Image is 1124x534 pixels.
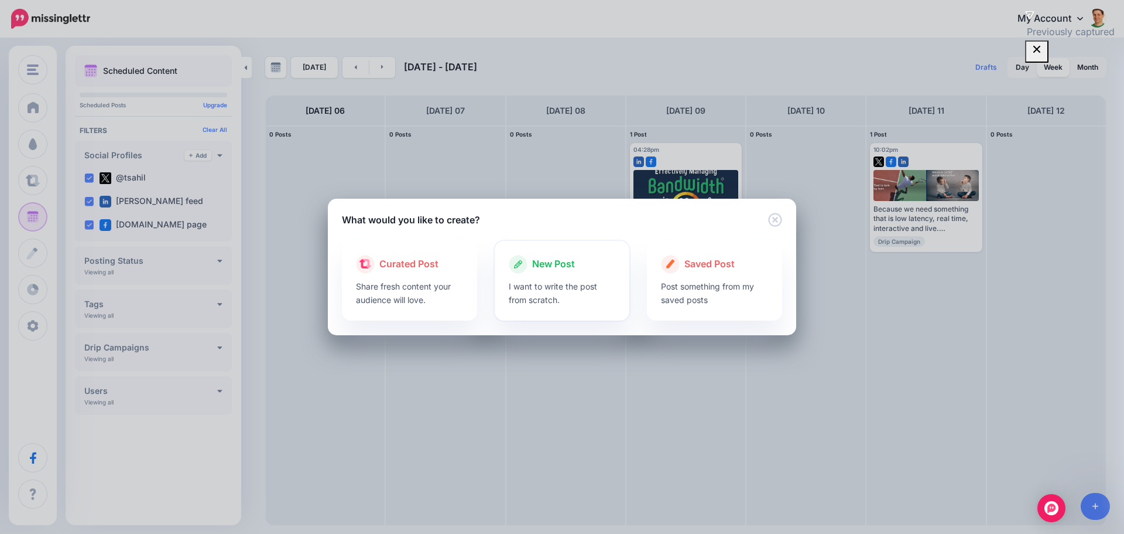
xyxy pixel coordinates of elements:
p: Share fresh content your audience will love. [356,280,463,307]
span: New Post [532,257,575,272]
h5: What would you like to create? [342,213,480,227]
span: Saved Post [684,257,735,272]
div: Open Intercom Messenger [1037,494,1065,522]
img: create.png [666,259,675,268]
span: Curated Post [379,257,438,272]
p: I want to write the post from scratch. [509,280,616,307]
p: Post something from my saved posts [661,280,768,307]
img: curate.png [359,259,371,268]
button: Close [768,213,782,227]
